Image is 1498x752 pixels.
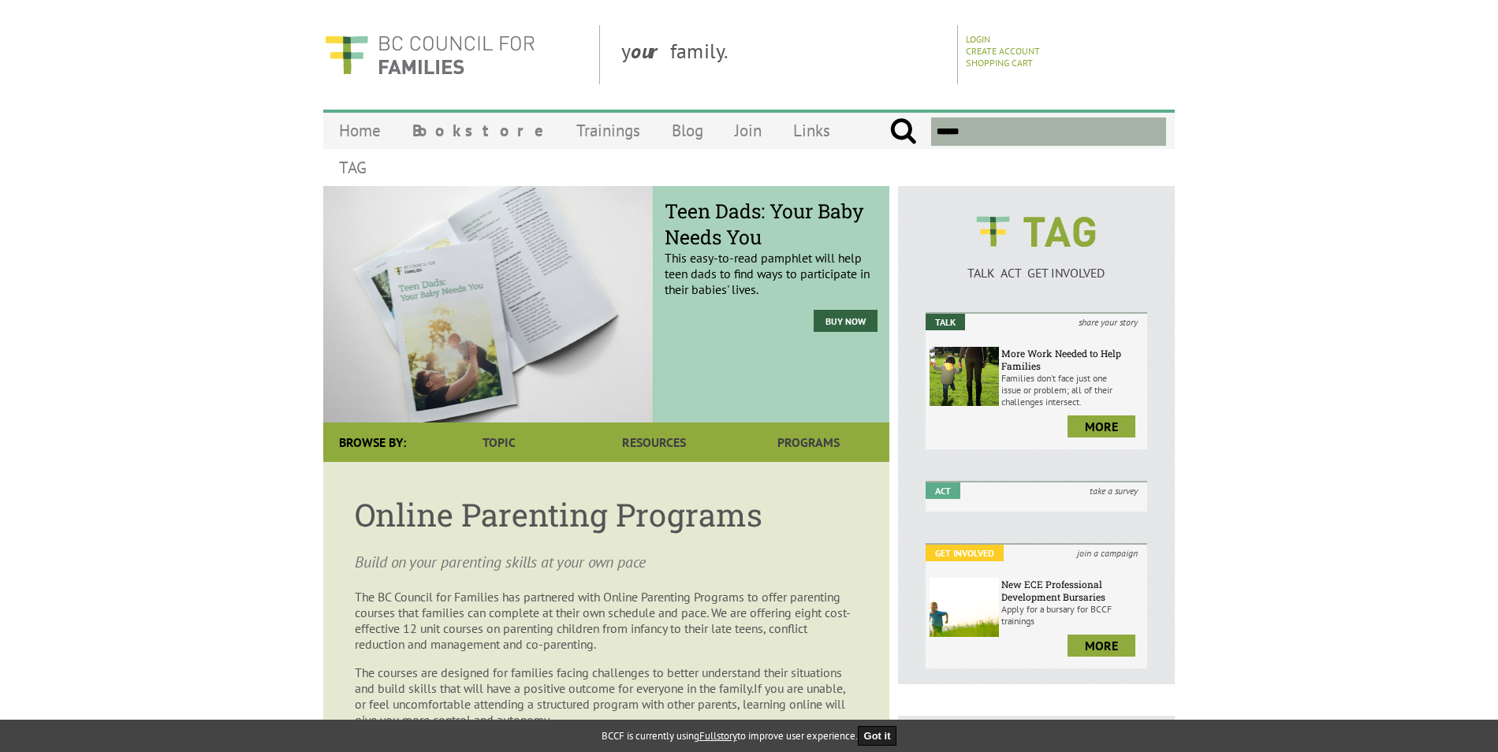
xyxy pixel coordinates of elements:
[323,112,397,149] a: Home
[966,33,990,45] a: Login
[1068,545,1147,561] i: join a campaign
[1069,314,1147,330] i: share your story
[656,112,719,149] a: Blog
[355,589,858,652] p: The BC Council for Families has partnered with Online Parenting Programs to offer parenting cours...
[926,249,1147,281] a: TALK ACT GET INVOLVED
[1001,347,1143,372] h6: More Work Needed to Help Families
[631,38,670,64] strong: our
[397,112,561,149] a: Bookstore
[609,25,958,84] div: y family.
[926,314,965,330] em: Talk
[926,482,960,499] em: Act
[814,310,878,332] a: Buy Now
[1080,482,1147,499] i: take a survey
[1001,372,1143,408] p: Families don’t face just one issue or problem; all of their challenges intersect.
[1001,578,1143,603] h6: New ECE Professional Development Bursaries
[777,112,846,149] a: Links
[926,265,1147,281] p: TALK ACT GET INVOLVED
[926,545,1004,561] em: Get Involved
[699,729,737,743] a: Fullstory
[323,423,422,462] div: Browse By:
[889,117,917,146] input: Submit
[858,726,897,746] button: Got it
[665,198,878,250] span: Teen Dads: Your Baby Needs You
[719,112,777,149] a: Join
[1068,415,1135,437] a: more
[1068,635,1135,657] a: more
[965,202,1107,262] img: BCCF's TAG Logo
[355,551,858,573] p: Build on your parenting skills at your own pace
[966,45,1040,57] a: Create Account
[1001,603,1143,627] p: Apply for a bursary for BCCF trainings
[355,680,845,728] span: If you are unable, or feel uncomfortable attending a structured program with other parents, learn...
[665,210,878,297] p: This easy-to-read pamphlet will help teen dads to find ways to participate in their babies' lives.
[576,423,731,462] a: Resources
[732,423,886,462] a: Programs
[422,423,576,462] a: Topic
[966,57,1033,69] a: Shopping Cart
[355,493,858,535] h1: Online Parenting Programs
[323,149,382,186] a: TAG
[323,25,536,84] img: BC Council for FAMILIES
[355,665,858,728] p: The courses are designed for families facing challenges to better understand their situations and...
[561,112,656,149] a: Trainings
